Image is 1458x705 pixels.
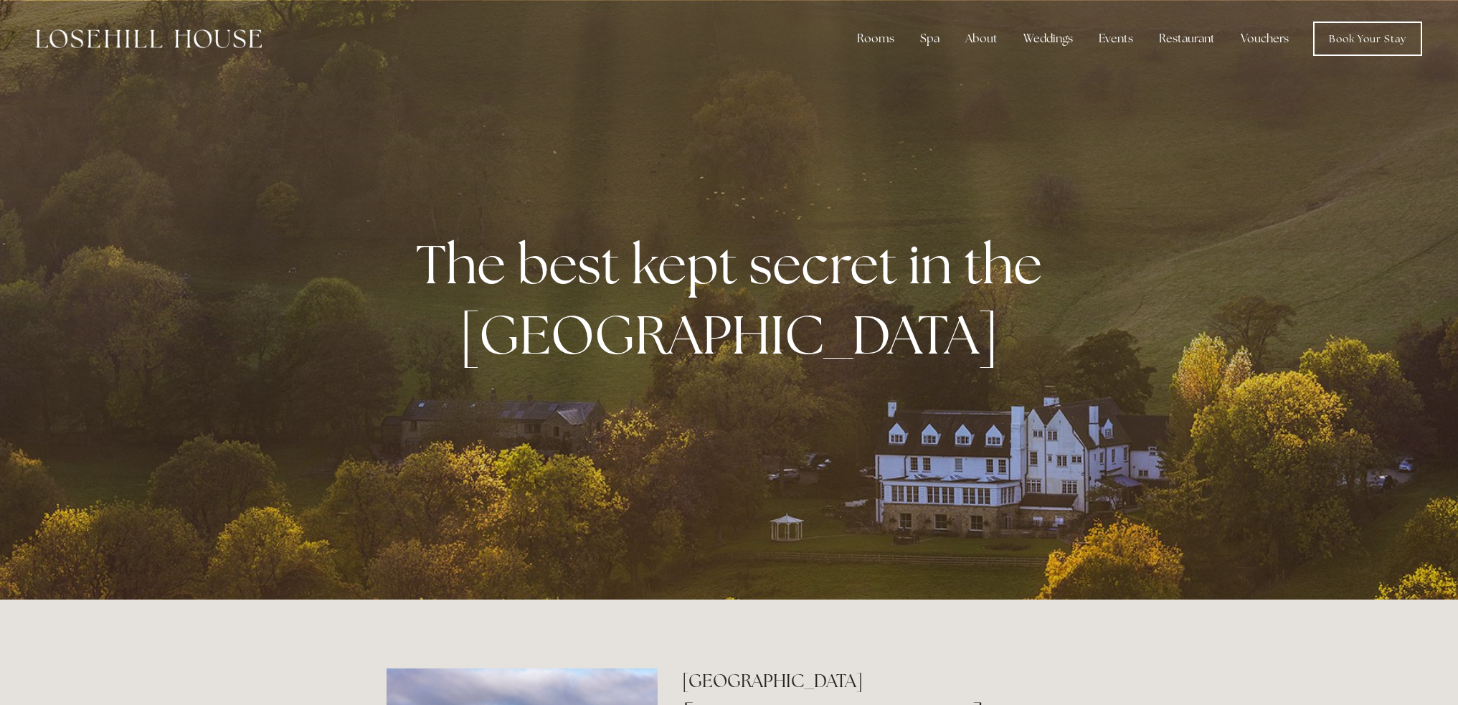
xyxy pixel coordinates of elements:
div: Restaurant [1147,24,1226,53]
a: Vouchers [1229,24,1300,53]
div: Weddings [1012,24,1084,53]
div: Rooms [846,24,906,53]
strong: The best kept secret in the [GEOGRAPHIC_DATA] [416,229,1054,369]
h2: [GEOGRAPHIC_DATA] [682,668,1071,694]
img: Losehill House [36,29,262,48]
a: Book Your Stay [1313,22,1422,56]
div: Spa [909,24,951,53]
div: About [954,24,1009,53]
div: Events [1087,24,1145,53]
